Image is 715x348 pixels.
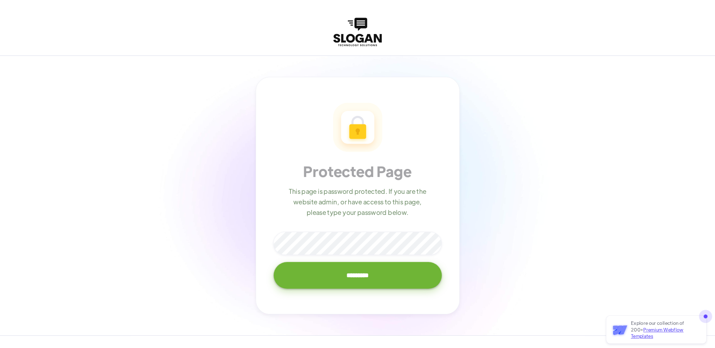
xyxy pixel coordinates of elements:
form: Email Form [274,103,442,289]
h1: Protected Page [303,162,411,180]
img: Password Icon - Agency X Webflow Template [333,103,382,153]
p: Explore our collection of 200+ [631,320,698,339]
a: Explore our collection of 200+Premium Webflow Templates [606,315,707,344]
span: Premium Webflow Templates [631,327,684,339]
p: This page is password protected. If you are the website admin, or have access to this page, pleas... [286,186,429,218]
